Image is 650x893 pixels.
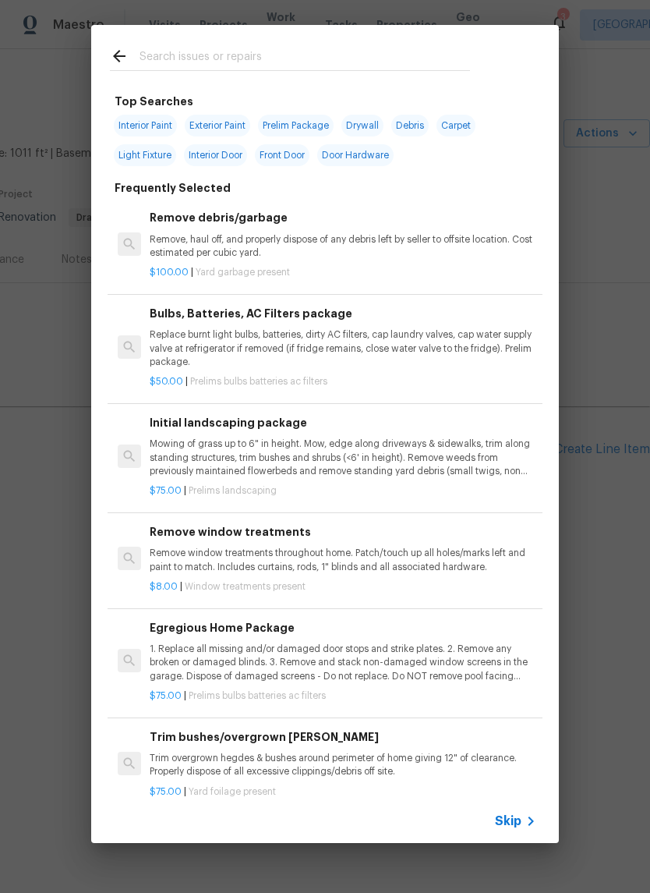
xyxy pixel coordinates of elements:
p: Mowing of grass up to 6" in height. Mow, edge along driveways & sidewalks, trim along standing st... [150,438,536,477]
span: Prelims bulbs batteries ac filters [190,377,327,386]
span: $75.00 [150,787,182,796]
p: | [150,266,536,279]
h6: Bulbs, Batteries, AC Filters package [150,305,536,322]
span: Skip [495,813,521,829]
h6: Frequently Selected [115,179,231,197]
p: | [150,375,536,388]
span: $75.00 [150,486,182,495]
h6: Remove window treatments [150,523,536,540]
h6: Trim bushes/overgrown [PERSON_NAME] [150,728,536,746]
h6: Initial landscaping package [150,414,536,431]
span: Prelims landscaping [189,486,277,495]
h6: Egregious Home Package [150,619,536,636]
span: $100.00 [150,268,189,277]
span: Light Fixture [114,144,176,166]
span: Door Hardware [317,144,394,166]
span: Exterior Paint [185,115,250,136]
span: Debris [391,115,429,136]
span: Yard foilage present [189,787,276,796]
p: | [150,484,536,498]
h6: Remove debris/garbage [150,209,536,226]
p: Remove, haul off, and properly dispose of any debris left by seller to offsite location. Cost est... [150,233,536,260]
span: Interior Door [184,144,247,166]
p: | [150,785,536,799]
h6: Top Searches [115,93,193,110]
p: Replace burnt light bulbs, batteries, dirty AC filters, cap laundry valves, cap water supply valv... [150,328,536,368]
p: | [150,689,536,703]
span: Prelims bulbs batteries ac filters [189,691,326,700]
span: Drywall [341,115,383,136]
span: $8.00 [150,582,178,591]
input: Search issues or repairs [140,47,470,70]
span: Window treatments present [185,582,306,591]
p: Remove window treatments throughout home. Patch/touch up all holes/marks left and paint to match.... [150,547,536,573]
span: Carpet [436,115,475,136]
p: 1. Replace all missing and/or damaged door stops and strike plates. 2. Remove any broken or damag... [150,643,536,682]
span: $75.00 [150,691,182,700]
p: Trim overgrown hegdes & bushes around perimeter of home giving 12" of clearance. Properly dispose... [150,752,536,778]
span: Yard garbage present [196,268,290,277]
span: $50.00 [150,377,183,386]
span: Front Door [255,144,309,166]
span: Interior Paint [114,115,177,136]
span: Prelim Package [258,115,334,136]
p: | [150,580,536,594]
